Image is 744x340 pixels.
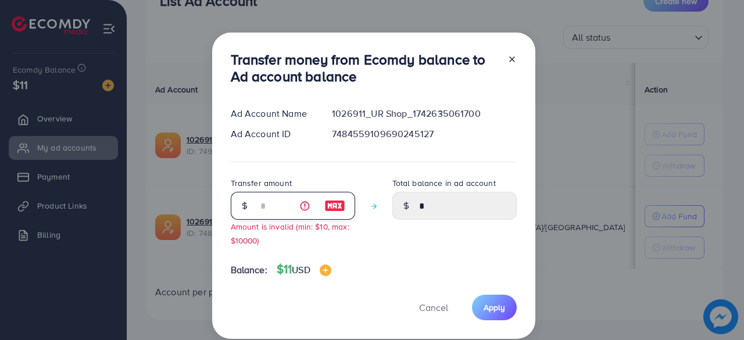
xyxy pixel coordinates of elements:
[221,107,323,120] div: Ad Account Name
[484,302,505,313] span: Apply
[221,127,323,141] div: Ad Account ID
[320,264,331,276] img: image
[472,295,517,320] button: Apply
[231,221,349,245] small: Amount is invalid (min: $10, max: $10000)
[392,177,496,189] label: Total balance in ad account
[292,263,310,276] span: USD
[405,295,463,320] button: Cancel
[419,301,448,314] span: Cancel
[277,262,331,277] h4: $11
[231,51,498,85] h3: Transfer money from Ecomdy balance to Ad account balance
[323,107,525,120] div: 1026911_UR Shop_1742635061700
[323,127,525,141] div: 7484559109690245127
[324,199,345,213] img: image
[231,263,267,277] span: Balance:
[231,177,292,189] label: Transfer amount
